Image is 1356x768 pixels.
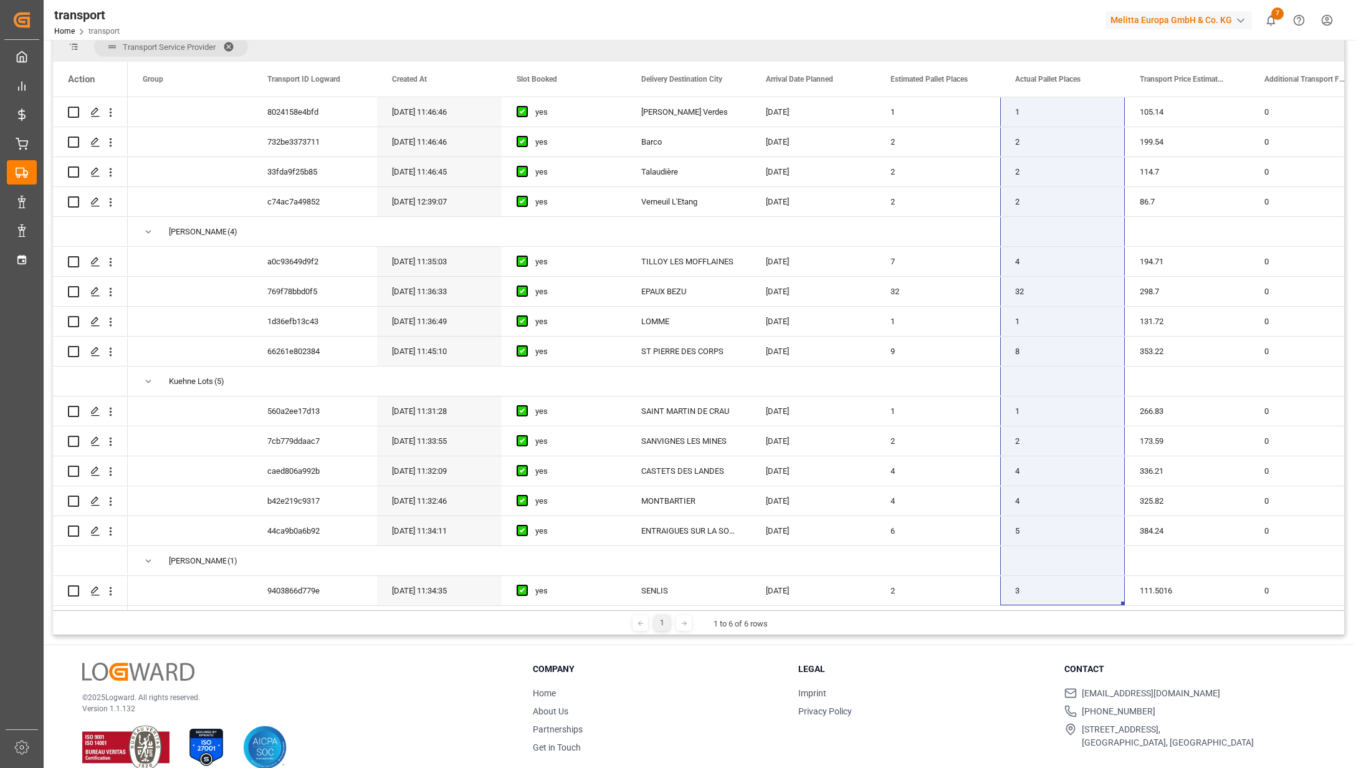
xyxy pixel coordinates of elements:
[1000,277,1125,306] div: 32
[1082,687,1220,700] span: [EMAIL_ADDRESS][DOMAIN_NAME]
[1064,663,1315,676] h3: Contact
[1082,723,1254,749] span: [STREET_ADDRESS], [GEOGRAPHIC_DATA], [GEOGRAPHIC_DATA]
[252,127,377,156] div: 732be3373711
[1000,307,1125,336] div: 1
[82,692,502,703] p: © 2025 Logward. All rights reserved.
[535,98,611,127] div: yes
[535,307,611,336] div: yes
[1000,97,1125,127] div: 1
[533,706,568,716] a: About Us
[53,97,128,127] div: Press SPACE to select this row.
[1125,516,1249,545] div: 384.24
[169,547,226,575] div: [PERSON_NAME] Mess
[535,158,611,186] div: yes
[535,457,611,486] div: yes
[252,576,377,605] div: 9403866d779e
[533,663,783,676] h3: Company
[533,724,583,734] a: Partnerships
[53,367,128,396] div: Press SPACE to select this row.
[751,157,876,186] div: [DATE]
[1125,97,1249,127] div: 105.14
[1000,396,1125,426] div: 1
[123,42,216,52] span: Transport Service Provider
[1264,75,1348,84] span: Additional Transport Fees
[1125,456,1249,486] div: 336.21
[252,187,377,216] div: c74ac7a49852
[876,516,1000,545] div: 6
[252,456,377,486] div: caed806a992b
[876,187,1000,216] div: 2
[751,486,876,516] div: [DATE]
[1000,157,1125,186] div: 2
[626,127,751,156] div: Barco
[798,688,826,698] a: Imprint
[626,486,751,516] div: MONTBARTIER
[53,456,128,486] div: Press SPACE to select this row.
[876,307,1000,336] div: 1
[377,426,502,456] div: [DATE] 11:33:55
[1000,456,1125,486] div: 4
[53,217,128,247] div: Press SPACE to select this row.
[1000,426,1125,456] div: 2
[876,396,1000,426] div: 1
[1125,127,1249,156] div: 199.54
[1015,75,1081,84] span: Actual Pallet Places
[751,337,876,366] div: [DATE]
[377,97,502,127] div: [DATE] 11:46:46
[751,516,876,545] div: [DATE]
[252,277,377,306] div: 769f78bbd0f5
[53,576,128,606] div: Press SPACE to select this row.
[82,703,502,714] p: Version 1.1.132
[1125,426,1249,456] div: 173.59
[876,97,1000,127] div: 1
[54,27,75,36] a: Home
[535,517,611,545] div: yes
[214,367,224,396] span: (5)
[766,75,833,84] span: Arrival Date Planned
[53,486,128,516] div: Press SPACE to select this row.
[377,157,502,186] div: [DATE] 11:46:45
[53,396,128,426] div: Press SPACE to select this row.
[626,157,751,186] div: Talaudière
[641,75,722,84] span: Delivery Destination City
[252,247,377,276] div: a0c93649d9f2
[535,487,611,516] div: yes
[876,277,1000,306] div: 32
[1140,75,1223,84] span: Transport Price Estimated
[267,75,340,84] span: Transport ID Logward
[1105,8,1257,32] button: Melitta Europa GmbH & Co. KG
[535,577,611,605] div: yes
[377,247,502,276] div: [DATE] 11:35:03
[392,75,427,84] span: Created At
[377,486,502,516] div: [DATE] 11:32:46
[54,6,120,24] div: transport
[533,742,581,752] a: Get in Touch
[1125,396,1249,426] div: 266.83
[53,307,128,337] div: Press SPACE to select this row.
[377,127,502,156] div: [DATE] 11:46:46
[876,426,1000,456] div: 2
[68,74,95,85] div: Action
[626,97,751,127] div: [PERSON_NAME] Verdes
[252,426,377,456] div: 7cb779ddaac7
[714,618,768,630] div: 1 to 6 of 6 rows
[798,663,1049,676] h3: Legal
[1105,11,1252,29] div: Melitta Europa GmbH & Co. KG
[626,396,751,426] div: SAINT MARTIN DE CRAU
[377,337,502,366] div: [DATE] 11:45:10
[53,187,128,217] div: Press SPACE to select this row.
[626,247,751,276] div: TILLOY LES MOFFLAINES
[751,277,876,306] div: [DATE]
[535,277,611,306] div: yes
[798,706,852,716] a: Privacy Policy
[535,247,611,276] div: yes
[876,127,1000,156] div: 2
[876,576,1000,605] div: 2
[626,456,751,486] div: CASTETS DES LANDES
[626,187,751,216] div: Verneuil L'Etang
[377,396,502,426] div: [DATE] 11:31:28
[1000,187,1125,216] div: 2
